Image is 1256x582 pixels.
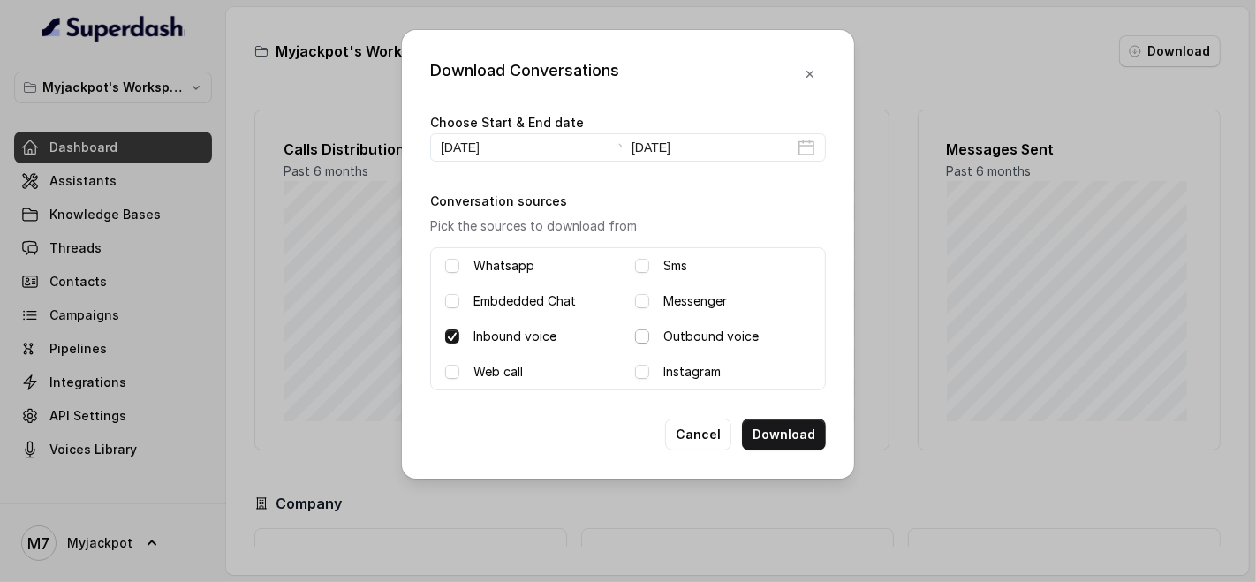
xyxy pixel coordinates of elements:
label: Sms [663,255,687,276]
label: Whatsapp [473,255,534,276]
label: Messenger [663,291,727,312]
button: Cancel [665,419,731,450]
input: End date [632,138,794,157]
span: swap-right [610,139,624,153]
label: Embdedded Chat [473,291,576,312]
label: Choose Start & End date [430,115,584,130]
label: Outbound voice [663,326,759,347]
label: Instagram [663,361,721,382]
button: Download [742,419,826,450]
label: Inbound voice [473,326,556,347]
input: Start date [441,138,603,157]
label: Web call [473,361,523,382]
label: Conversation sources [430,193,567,208]
p: Pick the sources to download from [430,215,826,237]
div: Download Conversations [430,58,619,90]
span: to [610,139,624,153]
